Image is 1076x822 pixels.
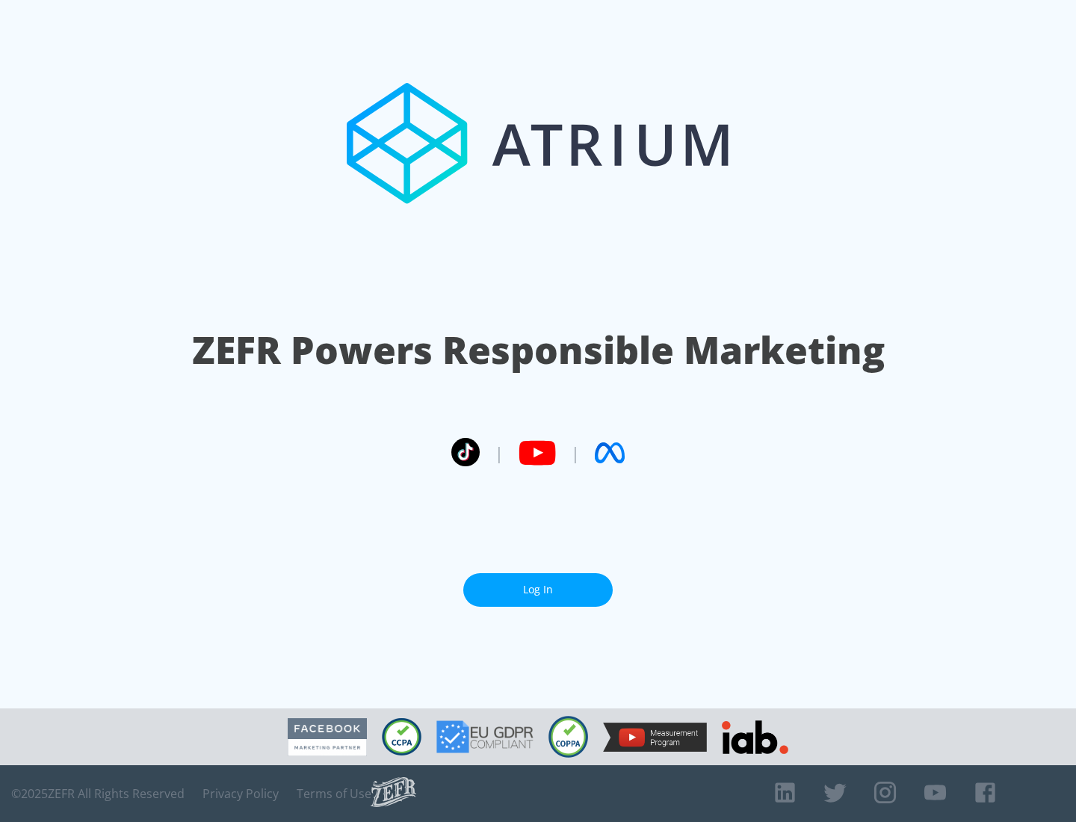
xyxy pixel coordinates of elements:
span: | [571,442,580,464]
span: | [495,442,504,464]
span: © 2025 ZEFR All Rights Reserved [11,786,185,801]
img: GDPR Compliant [436,720,534,753]
img: Facebook Marketing Partner [288,718,367,756]
a: Log In [463,573,613,607]
a: Privacy Policy [202,786,279,801]
img: CCPA Compliant [382,718,421,755]
img: YouTube Measurement Program [603,723,707,752]
img: COPPA Compliant [548,716,588,758]
h1: ZEFR Powers Responsible Marketing [192,324,885,376]
img: IAB [722,720,788,754]
a: Terms of Use [297,786,371,801]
